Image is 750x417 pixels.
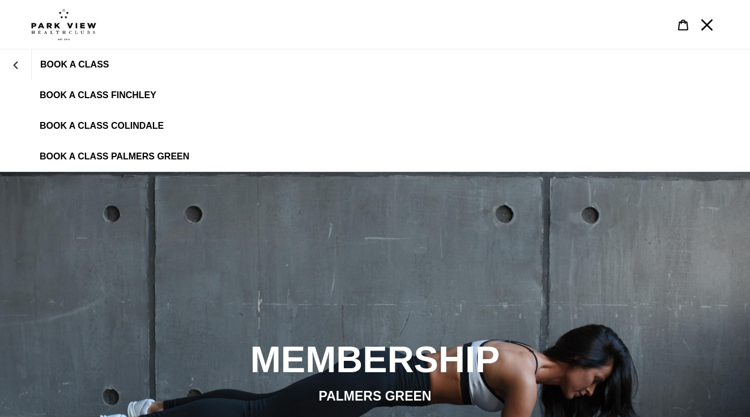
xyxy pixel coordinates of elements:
span: BOOK A CLASS FINCHLEY [40,90,156,100]
button: Menu [695,12,719,37]
span: BOOK A CLASS PALMERS GREEN [40,151,189,162]
h2: MEMBERSHIP [66,338,684,382]
img: Park view health clubs is a gym near you. [31,9,96,40]
span: PALMERS GREEN [319,389,432,403]
span: BOOK A CLASS [40,60,109,70]
span: BOOK A CLASS COLINDALE [40,121,164,131]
